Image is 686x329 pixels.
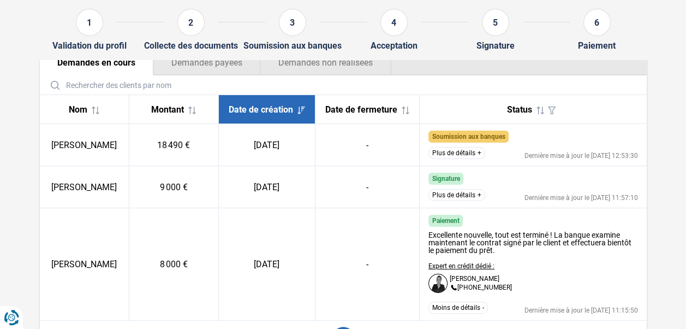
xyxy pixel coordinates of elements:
[69,104,87,115] span: Nom
[151,104,184,115] span: Montant
[40,49,153,75] button: Demandes en cours
[578,40,616,51] div: Paiement
[583,9,611,36] div: 6
[40,208,129,321] td: [PERSON_NAME]
[260,49,391,75] button: Demandes non réalisées
[76,9,103,36] div: 1
[428,189,485,201] button: Plus de détails
[44,75,642,95] input: Rechercher des clients par nom
[428,147,485,159] button: Plus de détails
[229,104,293,115] span: Date de création
[40,166,129,208] td: [PERSON_NAME]
[40,124,129,166] td: [PERSON_NAME]
[524,152,638,159] div: Dernière mise à jour le [DATE] 12:53:30
[371,40,417,51] div: Acceptation
[52,40,127,51] div: Validation du profil
[524,307,638,314] div: Dernière mise à jour le [DATE] 11:15:50
[476,40,515,51] div: Signature
[243,40,342,51] div: Soumission aux banques
[315,208,419,321] td: -
[450,284,512,292] p: [PHONE_NUMBER]
[432,133,505,140] span: Soumission aux banques
[380,9,408,36] div: 4
[432,175,460,183] span: Signature
[428,231,638,254] div: Excellente nouvelle, tout est terminé ! La banque examine maintenant le contrat signé par le clie...
[218,166,315,208] td: [DATE]
[428,263,512,269] p: Expert en crédit dédié :
[428,302,488,314] button: Moins de détails
[153,49,260,75] button: Demandes payées
[218,124,315,166] td: [DATE]
[524,195,638,201] div: Dernière mise à jour le [DATE] 11:57:10
[177,9,205,36] div: 2
[432,217,459,225] span: Paiement
[129,208,218,321] td: 8 000 €
[315,124,419,166] td: -
[428,274,448,293] img: Dafina Haziri
[129,166,218,208] td: 9 000 €
[450,275,499,282] p: [PERSON_NAME]
[279,9,306,36] div: 3
[218,208,315,321] td: [DATE]
[482,9,509,36] div: 5
[129,124,218,166] td: 18 490 €
[507,104,532,115] span: Status
[315,166,419,208] td: -
[450,284,457,292] img: +3228860076
[144,40,238,51] div: Collecte des documents
[325,104,397,115] span: Date de fermeture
